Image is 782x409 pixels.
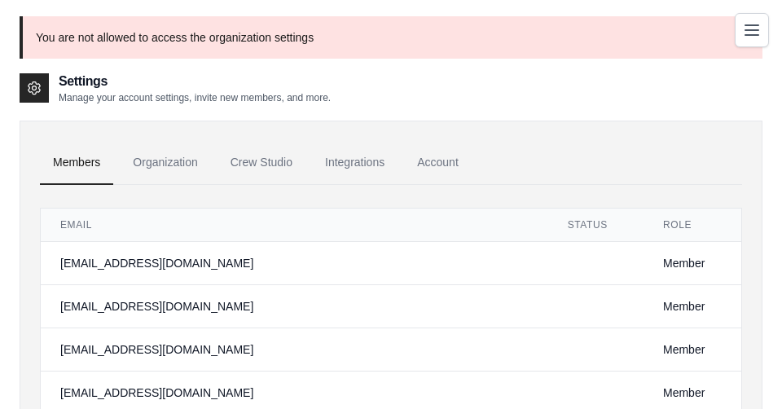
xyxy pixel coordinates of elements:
[312,141,398,185] a: Integrations
[548,209,644,242] th: Status
[663,255,722,271] div: Member
[41,209,548,242] th: Email
[60,298,529,314] div: [EMAIL_ADDRESS][DOMAIN_NAME]
[40,141,113,185] a: Members
[663,385,722,401] div: Member
[663,298,722,314] div: Member
[60,385,529,401] div: [EMAIL_ADDRESS][DOMAIN_NAME]
[20,16,762,59] p: You are not allowed to access the organization settings
[60,255,529,271] div: [EMAIL_ADDRESS][DOMAIN_NAME]
[644,209,741,242] th: Role
[404,141,472,185] a: Account
[60,341,529,358] div: [EMAIL_ADDRESS][DOMAIN_NAME]
[120,141,210,185] a: Organization
[217,141,305,185] a: Crew Studio
[59,91,331,104] p: Manage your account settings, invite new members, and more.
[663,341,722,358] div: Member
[735,13,769,47] button: Toggle navigation
[59,72,331,91] h2: Settings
